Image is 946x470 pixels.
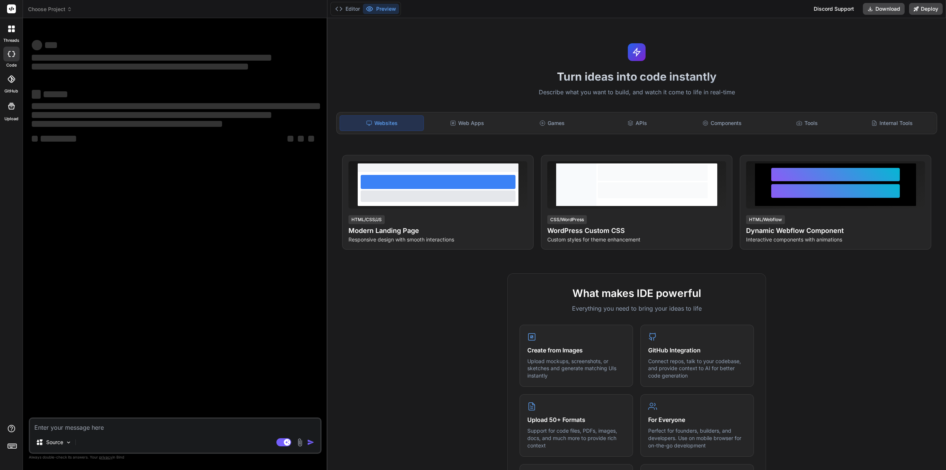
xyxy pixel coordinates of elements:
h4: Upload 50+ Formats [527,415,625,424]
div: Websites [340,115,424,131]
div: Internal Tools [850,115,934,131]
span: Choose Project [28,6,72,13]
p: Describe what you want to build, and watch it come to life in real-time [332,88,942,97]
div: CSS/WordPress [547,215,587,224]
span: ‌ [45,42,57,48]
button: Download [863,3,905,15]
button: Deploy [909,3,943,15]
span: ‌ [32,40,42,50]
p: Responsive design with smooth interactions [348,236,527,243]
div: HTML/CSS/JS [348,215,385,224]
div: Discord Support [809,3,858,15]
span: ‌ [32,90,41,99]
span: ‌ [32,112,271,118]
button: Preview [363,4,399,14]
span: ‌ [32,64,248,70]
p: Connect repos, talk to your codebase, and provide context to AI for better code generation [648,358,746,379]
label: code [6,62,17,68]
p: Interactive components with animations [746,236,925,243]
span: ‌ [44,91,67,97]
span: ‌ [32,136,38,142]
h4: GitHub Integration [648,346,746,355]
h4: Create from Images [527,346,625,355]
p: Upload mockups, screenshots, or sketches and generate matching UIs instantly [527,358,625,379]
div: Games [510,115,594,131]
span: ‌ [32,121,222,127]
img: icon [307,439,314,446]
span: ‌ [298,136,304,142]
span: ‌ [308,136,314,142]
label: threads [3,37,19,44]
p: Source [46,439,63,446]
span: ‌ [41,136,76,142]
div: HTML/Webflow [746,215,785,224]
h4: Dynamic Webflow Component [746,226,925,236]
p: Always double-check its answers. Your in Bind [29,454,321,461]
p: Everything you need to bring your ideas to life [520,304,754,313]
div: Components [680,115,764,131]
img: Pick Models [65,439,72,446]
label: Upload [4,116,18,122]
img: attachment [296,438,304,447]
h4: WordPress Custom CSS [547,226,726,236]
p: Perfect for founders, builders, and developers. Use on mobile browser for on-the-go development [648,427,746,449]
h1: Turn ideas into code instantly [332,70,942,83]
div: Tools [765,115,849,131]
span: ‌ [287,136,293,142]
h2: What makes IDE powerful [520,285,754,301]
div: APIs [595,115,679,131]
button: Editor [332,4,363,14]
span: privacy [99,455,112,459]
p: Support for code files, PDFs, images, docs, and much more to provide rich context [527,427,625,449]
h4: For Everyone [648,415,746,424]
span: ‌ [32,103,320,109]
h4: Modern Landing Page [348,226,527,236]
span: ‌ [32,55,271,61]
label: GitHub [4,88,18,94]
div: Web Apps [425,115,509,131]
p: Custom styles for theme enhancement [547,236,726,243]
